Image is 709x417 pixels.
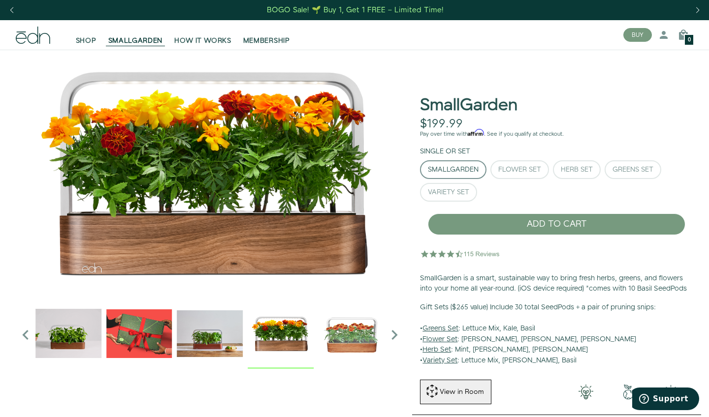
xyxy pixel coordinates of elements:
div: Greens Set [612,166,653,173]
img: green-earth.png [607,385,649,399]
div: SmallGarden [428,166,479,173]
div: Variety Set [428,189,469,196]
i: Previous slide [16,325,35,345]
img: EMAILS_-_Holiday_21_PT1_28_9986b34a-7908-4121-b1c1-9595d1e43abe_1024x.png [106,300,172,366]
div: 4 / 6 [177,300,243,369]
img: edn-trim-basil.2021-09-07_14_55_24_1024x.gif [35,300,101,366]
span: MEMBERSHIP [243,36,290,46]
button: BUY [623,28,652,42]
u: Herb Set [422,345,451,355]
a: SMALLGARDEN [102,24,169,46]
img: edn-smallgarden-tech.png [649,385,692,399]
div: Herb Set [561,166,593,173]
div: 6 / 6 [319,300,385,369]
div: 5 / 6 [16,50,404,296]
label: Single or Set [420,147,470,156]
b: Gift Sets ($265 value) Include 30 total SeedPods + a pair of pruning snips: [420,302,656,312]
div: Flower Set [498,166,541,173]
h1: SmallGarden [420,96,517,115]
button: Greens Set [605,160,661,179]
button: View in Room [420,380,491,404]
p: • : Lettuce Mix, Kale, Basil • : [PERSON_NAME], [PERSON_NAME], [PERSON_NAME] • : Mint, [PERSON_NA... [420,302,693,366]
u: Flower Set [422,334,457,344]
span: SMALLGARDEN [108,36,163,46]
div: $199.99 [420,117,463,131]
button: Variety Set [420,183,477,202]
img: edn-smallgarden-mixed-herbs-table-product-2000px_1024x.jpg [177,300,243,366]
div: BOGO Sale! 🌱 Buy 1, Get 1 FREE – Limited Time! [267,5,444,15]
button: ADD TO CART [428,213,685,235]
u: Greens Set [422,324,458,333]
img: edn-smallgarden_1024x.jpg [319,300,385,366]
span: SHOP [76,36,97,46]
img: edn-smallgarden-marigold-hero-SLV-2000px_4096x.png [16,50,404,296]
div: 3 / 6 [106,300,172,369]
p: Pay over time with . See if you qualify at checkout. [420,130,693,139]
a: SHOP [70,24,102,46]
button: SmallGarden [420,160,486,179]
a: BOGO Sale! 🌱 Buy 1, Get 1 FREE – Limited Time! [266,2,445,18]
div: 5 / 6 [248,300,314,369]
span: 0 [688,37,691,43]
a: MEMBERSHIP [237,24,296,46]
u: Variety Set [422,356,457,365]
button: Flower Set [490,160,549,179]
div: 2 / 6 [35,300,101,369]
img: 001-light-bulb.png [565,385,607,399]
p: SmallGarden is a smart, sustainable way to bring fresh herbs, greens, and flowers into your home ... [420,273,693,295]
span: HOW IT WORKS [174,36,231,46]
button: Herb Set [553,160,601,179]
img: edn-smallgarden-marigold-hero-SLV-2000px_1024x.png [248,300,314,366]
i: Next slide [385,325,404,345]
span: Affirm [468,129,484,136]
img: 4.5 star rating [420,244,501,264]
a: HOW IT WORKS [168,24,237,46]
div: View in Room [439,387,485,397]
iframe: Opens a widget where you can find more information [632,387,699,412]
